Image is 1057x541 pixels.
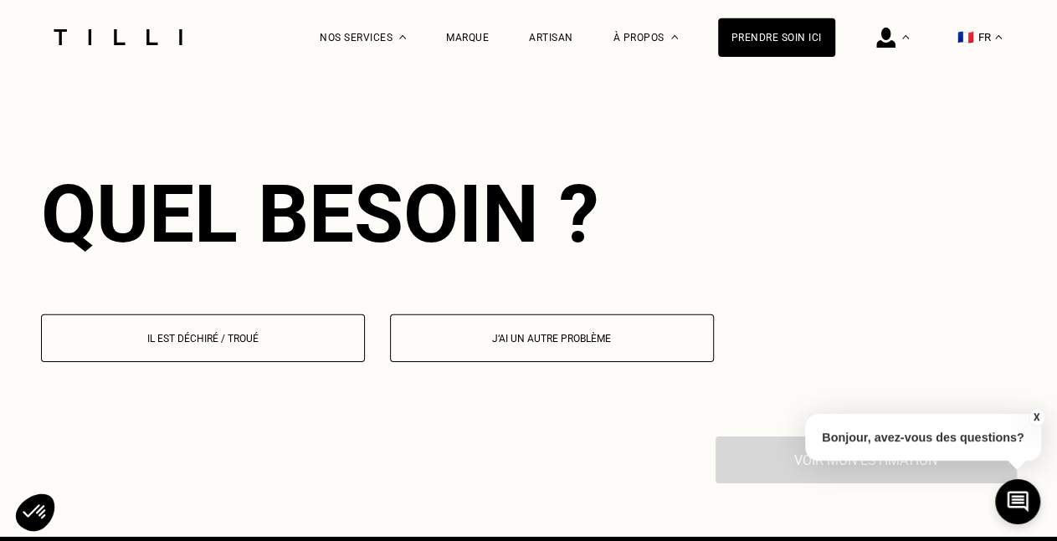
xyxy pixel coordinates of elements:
[41,314,365,362] button: Il est déchiré / troué
[957,29,974,45] span: 🇫🇷
[399,35,406,39] img: Menu déroulant
[41,167,1017,261] div: Quel besoin ?
[718,18,835,57] a: Prendre soin ici
[50,333,356,345] p: Il est déchiré / troué
[995,35,1002,39] img: menu déroulant
[902,35,909,39] img: Menu déroulant
[529,32,573,43] a: Artisan
[390,314,714,362] button: J‘ai un autre problème
[1028,408,1044,426] button: X
[805,414,1041,461] p: Bonjour, avez-vous des questions?
[876,28,895,48] img: icône connexion
[399,333,705,345] p: J‘ai un autre problème
[48,29,188,45] img: Logo du service de couturière Tilli
[671,35,678,39] img: Menu déroulant à propos
[446,32,489,43] a: Marque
